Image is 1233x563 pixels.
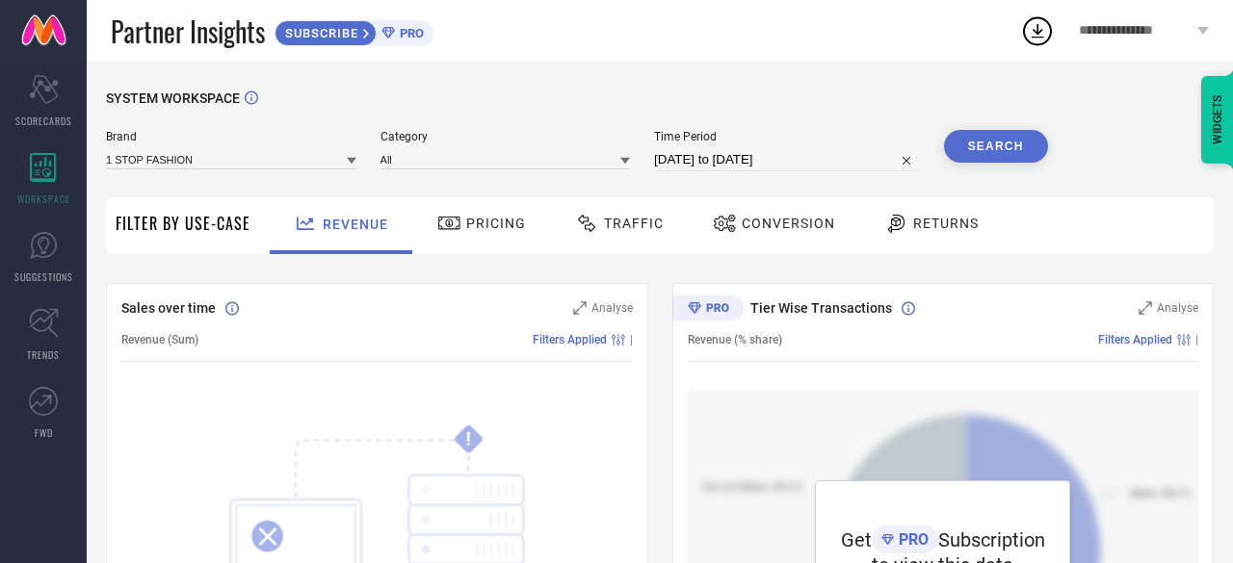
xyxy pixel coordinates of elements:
[1157,301,1198,315] span: Analyse
[573,301,587,315] svg: Zoom
[604,216,664,231] span: Traffic
[1020,13,1055,48] div: Open download list
[106,90,240,106] span: SYSTEM WORKSPACE
[630,333,633,346] span: |
[944,130,1048,163] button: Search
[380,130,631,143] span: Category
[1139,301,1152,315] svg: Zoom
[750,300,892,316] span: Tier Wise Transactions
[654,130,920,143] span: Time Period
[111,12,265,51] span: Partner Insights
[894,530,929,549] span: PRO
[275,26,363,40] span: SUBSCRIBE
[121,333,198,346] span: Revenue (Sum)
[116,212,250,235] span: Filter By Use-Case
[17,192,70,206] span: WORKSPACE
[938,528,1045,551] span: Subscription
[672,295,744,324] div: Premium
[35,425,53,440] span: FWD
[466,428,471,450] tspan: !
[15,114,72,128] span: SCORECARDS
[1195,333,1198,346] span: |
[841,528,872,551] span: Get
[654,148,920,171] input: Select time period
[533,333,607,346] span: Filters Applied
[591,301,633,315] span: Analyse
[395,26,424,40] span: PRO
[106,130,356,143] span: Brand
[913,216,979,231] span: Returns
[275,15,433,46] a: SUBSCRIBEPRO
[1098,333,1172,346] span: Filters Applied
[742,216,835,231] span: Conversion
[466,216,526,231] span: Pricing
[27,347,60,362] span: TRENDS
[121,300,216,316] span: Sales over time
[14,269,73,284] span: SUGGESTIONS
[323,217,388,232] span: Revenue
[688,333,782,346] span: Revenue (% share)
